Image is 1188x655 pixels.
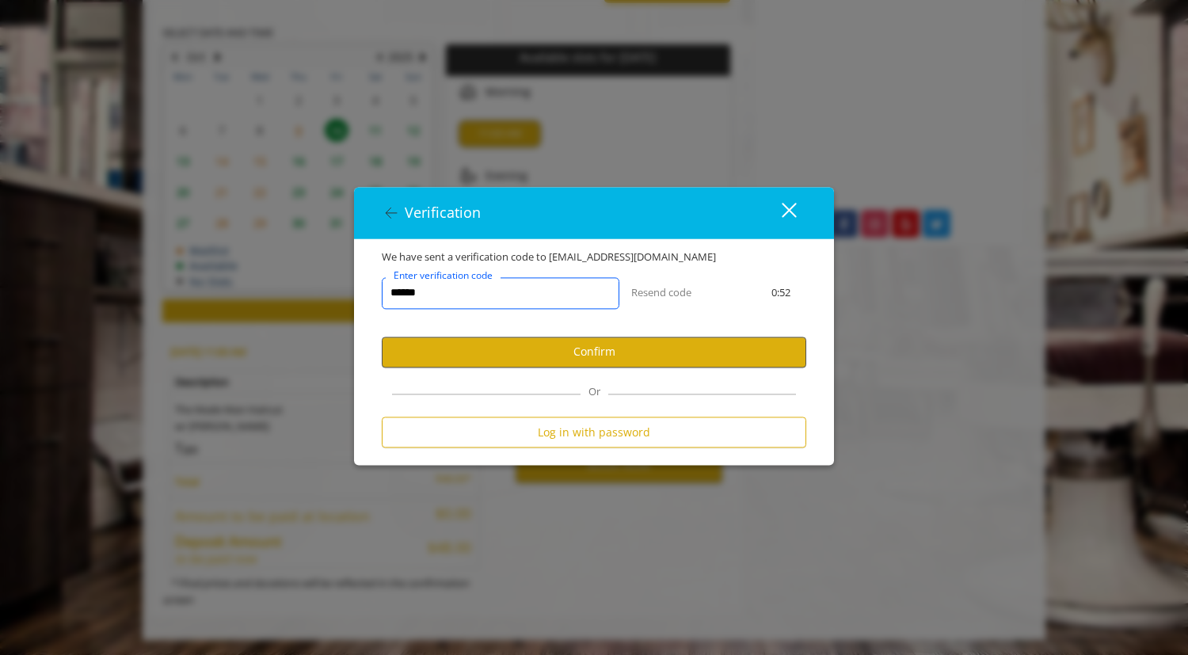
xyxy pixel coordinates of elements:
[382,417,806,447] button: Log in with password
[370,249,818,266] div: We have sent a verification code to [EMAIL_ADDRESS][DOMAIN_NAME]
[763,201,795,225] div: close dialog
[581,384,608,398] span: Or
[386,268,501,283] label: Enter verification code
[631,284,691,301] button: Resend code
[752,196,806,229] button: close dialog
[405,204,481,223] span: Verification
[382,337,806,367] button: Confirm
[382,277,619,309] input: verificationCodeText
[744,284,818,301] div: 0:52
